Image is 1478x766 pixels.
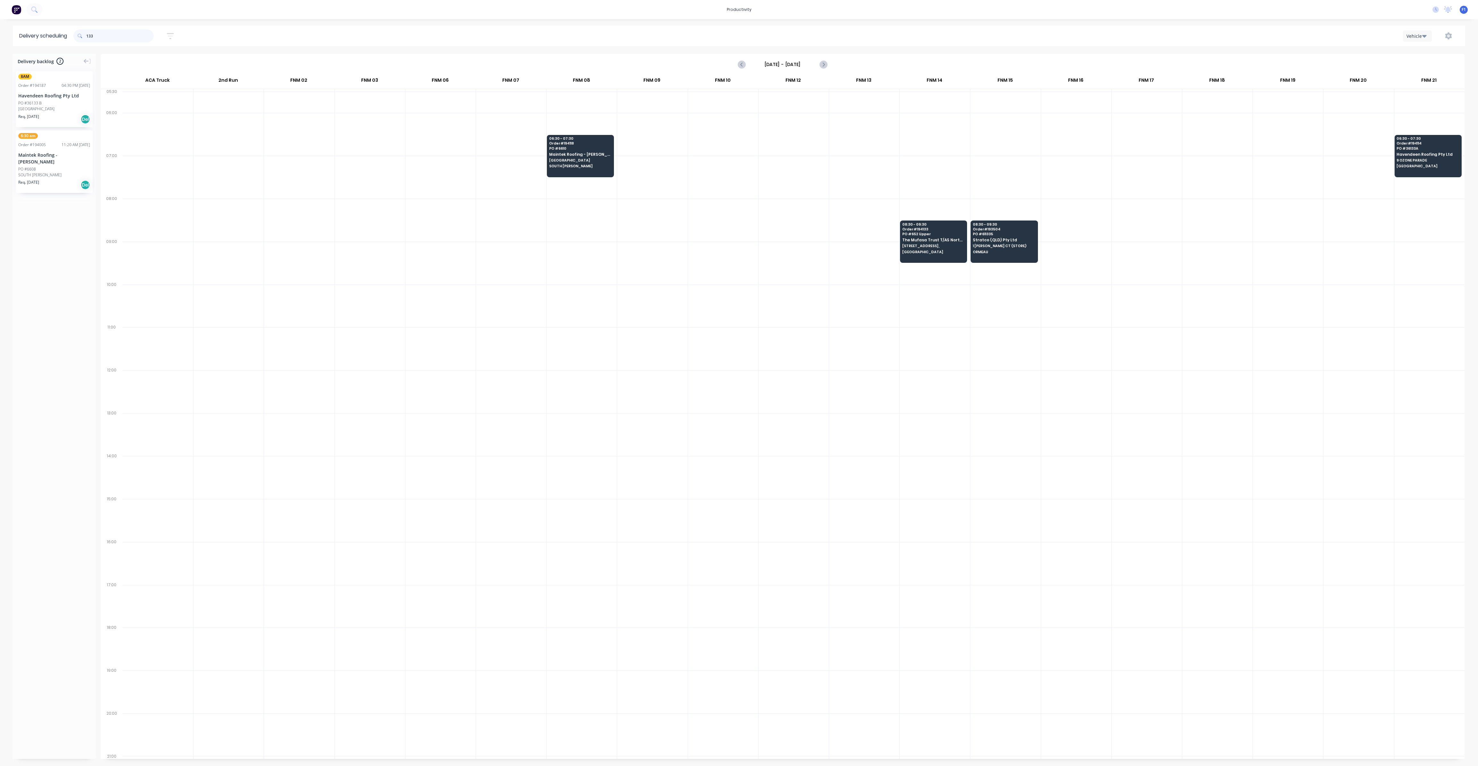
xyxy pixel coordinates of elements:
[101,667,123,710] div: 19:00
[973,227,1035,231] span: Order # 193504
[62,142,90,148] div: 11:20 AM [DATE]
[334,75,404,89] div: FNM 03
[1253,75,1323,89] div: FNM 19
[56,58,64,65] span: 2
[101,195,123,238] div: 08:00
[18,133,38,139] span: 6:30 am
[1397,164,1459,168] span: [GEOGRAPHIC_DATA]
[101,753,123,760] div: 21:00
[902,244,964,248] span: [STREET_ADDRESS],
[18,58,54,65] span: Delivery backlog
[101,238,123,281] div: 09:00
[1406,33,1425,39] div: Vehicle
[101,88,123,109] div: 05:30
[973,232,1035,236] span: PO # 611335
[101,323,123,366] div: 11:00
[1111,75,1182,89] div: FNM 17
[617,75,687,89] div: FNM 09
[902,232,964,236] span: PO # 652 Upper
[970,75,1040,89] div: FNM 15
[546,75,616,89] div: FNM 08
[12,5,21,14] img: Factory
[476,75,546,89] div: FNM 07
[18,152,90,165] div: Maintek Roofing - [PERSON_NAME]
[18,179,39,185] span: Req. [DATE]
[549,141,611,145] span: Order # 194118
[973,222,1035,226] span: 08:30 - 09:30
[18,114,39,120] span: Req. [DATE]
[973,244,1035,248] span: 1 [PERSON_NAME] CT (STORE)
[101,152,123,195] div: 07:00
[101,281,123,324] div: 10:00
[973,250,1035,254] span: ORMEAU
[101,538,123,581] div: 16:00
[18,106,90,112] div: [GEOGRAPHIC_DATA]
[1182,75,1252,89] div: FNM 18
[1397,137,1459,140] span: 06:30 - 07:30
[405,75,475,89] div: FNM 06
[101,495,123,538] div: 15:00
[724,5,755,14] div: productivity
[549,164,611,168] span: SOUTH [PERSON_NAME]
[1397,146,1459,150] span: PO # 36133A
[902,238,964,242] span: The Mufasa Trust T/AS North Brisbane Metal Roofing Pty Ltd
[18,83,46,88] div: Order # 194187
[18,172,90,178] div: SOUTH [PERSON_NAME]
[1394,75,1464,89] div: FNM 21
[549,146,611,150] span: PO # 6610
[902,222,964,226] span: 08:30 - 09:30
[81,180,90,190] div: Del
[101,366,123,409] div: 12:00
[902,227,964,231] span: Order # 194133
[1397,152,1459,156] span: Havendeen Roofing Pty Ltd
[1323,75,1393,89] div: FNM 20
[1397,158,1459,162] span: 9 OZONE PARADE
[1397,141,1459,145] span: Order # 194114
[1041,75,1111,89] div: FNM 16
[264,75,334,89] div: FNM 02
[1462,7,1466,12] span: F1
[899,75,970,89] div: FNM 14
[829,75,899,89] div: FNM 13
[902,250,964,254] span: [GEOGRAPHIC_DATA]
[101,624,123,667] div: 18:00
[18,166,36,172] div: PO #6608
[549,137,611,140] span: 06:30 - 07:30
[86,29,154,42] input: Search for orders
[122,75,193,89] div: ACA Truck
[18,92,90,99] div: Havendeen Roofing Pty Ltd
[18,74,32,79] span: 8AM
[18,100,42,106] div: PO #36133 B
[1403,30,1432,42] button: Vehicle
[101,409,123,452] div: 13:00
[193,75,263,89] div: 2nd Run
[62,83,90,88] div: 04:30 PM [DATE]
[18,142,46,148] div: Order # 194005
[101,109,123,152] div: 06:00
[549,158,611,162] span: [GEOGRAPHIC_DATA]
[81,114,90,124] div: Del
[13,26,73,46] div: Delivery scheduling
[758,75,828,89] div: FNM 12
[101,710,123,753] div: 20:00
[101,452,123,495] div: 14:00
[549,152,611,156] span: Maintek Roofing - [PERSON_NAME]
[687,75,758,89] div: FNM 10
[973,238,1035,242] span: Stratco (QLD) Pty Ltd
[101,581,123,624] div: 17:00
